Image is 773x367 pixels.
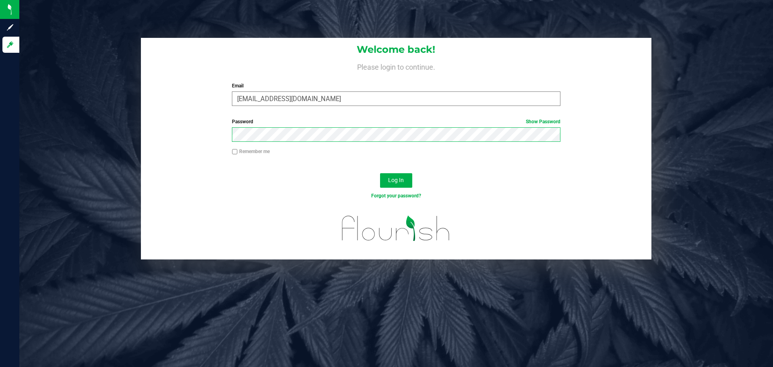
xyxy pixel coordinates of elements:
span: Log In [388,177,404,183]
inline-svg: Sign up [6,23,14,31]
input: Remember me [232,149,238,155]
inline-svg: Log in [6,41,14,49]
button: Log In [380,173,412,188]
h1: Welcome back! [141,44,651,55]
a: Show Password [526,119,560,124]
label: Email [232,82,560,89]
img: flourish_logo.svg [332,208,460,249]
h4: Please login to continue. [141,61,651,71]
label: Remember me [232,148,270,155]
span: Password [232,119,253,124]
a: Forgot your password? [371,193,421,199]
